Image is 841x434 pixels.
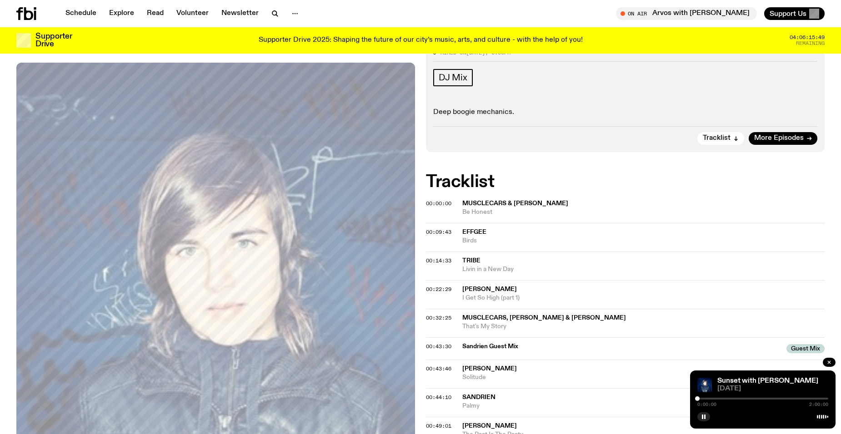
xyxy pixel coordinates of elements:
[462,394,496,400] span: Sandrien
[749,132,817,145] a: More Episodes
[426,316,451,321] button: 00:32:25
[426,422,451,429] span: 00:49:01
[426,201,451,206] button: 00:00:00
[790,35,825,40] span: 04:06:15:49
[786,344,825,353] span: Guest Mix
[462,237,825,245] span: Birds
[462,200,568,207] span: Musclecars & [PERSON_NAME]
[426,230,451,235] button: 00:09:43
[426,394,451,401] span: 00:44:10
[439,73,467,83] span: DJ Mix
[462,229,486,235] span: effgee
[171,7,214,20] a: Volunteer
[426,228,451,236] span: 00:09:43
[60,7,102,20] a: Schedule
[697,132,744,145] button: Tracklist
[462,322,825,331] span: That's My Story
[104,7,140,20] a: Explore
[426,200,451,207] span: 00:00:00
[462,315,626,321] span: Musclecars, [PERSON_NAME] & [PERSON_NAME]
[426,395,451,400] button: 00:44:10
[462,265,825,274] span: Livin in a New Day
[426,174,825,190] h2: Tracklist
[426,287,451,292] button: 00:22:29
[616,7,757,20] button: On AirArvos with [PERSON_NAME]
[433,108,817,117] p: Deep boogie mechanics.
[259,36,583,44] p: Supporter Drive 2025: Shaping the future of our city’s music, arts, and culture - with the help o...
[216,7,264,20] a: Newsletter
[462,365,517,372] span: [PERSON_NAME]
[764,7,825,20] button: Support Us
[426,366,451,371] button: 00:43:46
[462,373,825,382] span: Solitude
[426,424,451,429] button: 00:49:01
[462,208,825,217] span: Be Honest
[462,257,481,264] span: Tribe
[426,314,451,321] span: 00:32:25
[433,69,473,86] a: DJ Mix
[426,258,451,263] button: 00:14:33
[426,344,451,349] button: 00:43:30
[462,294,825,302] span: I Get So High (part 1)
[754,135,804,142] span: More Episodes
[796,41,825,46] span: Remaining
[703,135,731,142] span: Tracklist
[697,402,716,407] span: 0:00:00
[141,7,169,20] a: Read
[426,365,451,372] span: 00:43:46
[770,10,806,18] span: Support Us
[462,402,825,410] span: Palmy
[35,33,72,48] h3: Supporter Drive
[717,377,818,385] a: Sunset with [PERSON_NAME]
[809,402,828,407] span: 2:00:00
[426,257,451,264] span: 00:14:33
[426,343,451,350] span: 00:43:30
[462,286,517,292] span: [PERSON_NAME]
[717,385,828,392] span: [DATE]
[462,342,781,351] span: Sandrien Guest Mix
[462,423,517,429] span: [PERSON_NAME]
[426,286,451,293] span: 00:22:29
